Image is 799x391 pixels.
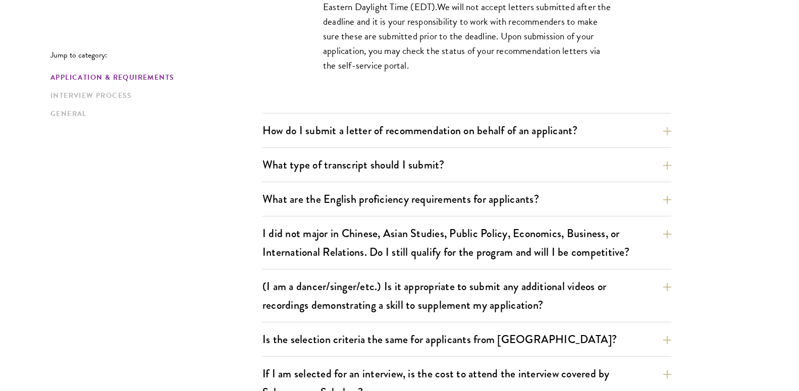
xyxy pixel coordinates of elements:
[262,119,671,142] button: How do I submit a letter of recommendation on behalf of an applicant?
[262,222,671,263] button: I did not major in Chinese, Asian Studies, Public Policy, Economics, Business, or International R...
[50,90,256,101] a: Interview Process
[50,108,256,119] a: General
[262,275,671,316] button: (I am a dancer/singer/etc.) Is it appropriate to submit any additional videos or recordings demon...
[50,72,256,83] a: Application & Requirements
[262,153,671,176] button: What type of transcript should I submit?
[262,328,671,351] button: Is the selection criteria the same for applicants from [GEOGRAPHIC_DATA]?
[50,50,262,60] p: Jump to category:
[262,188,671,210] button: What are the English proficiency requirements for applicants?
